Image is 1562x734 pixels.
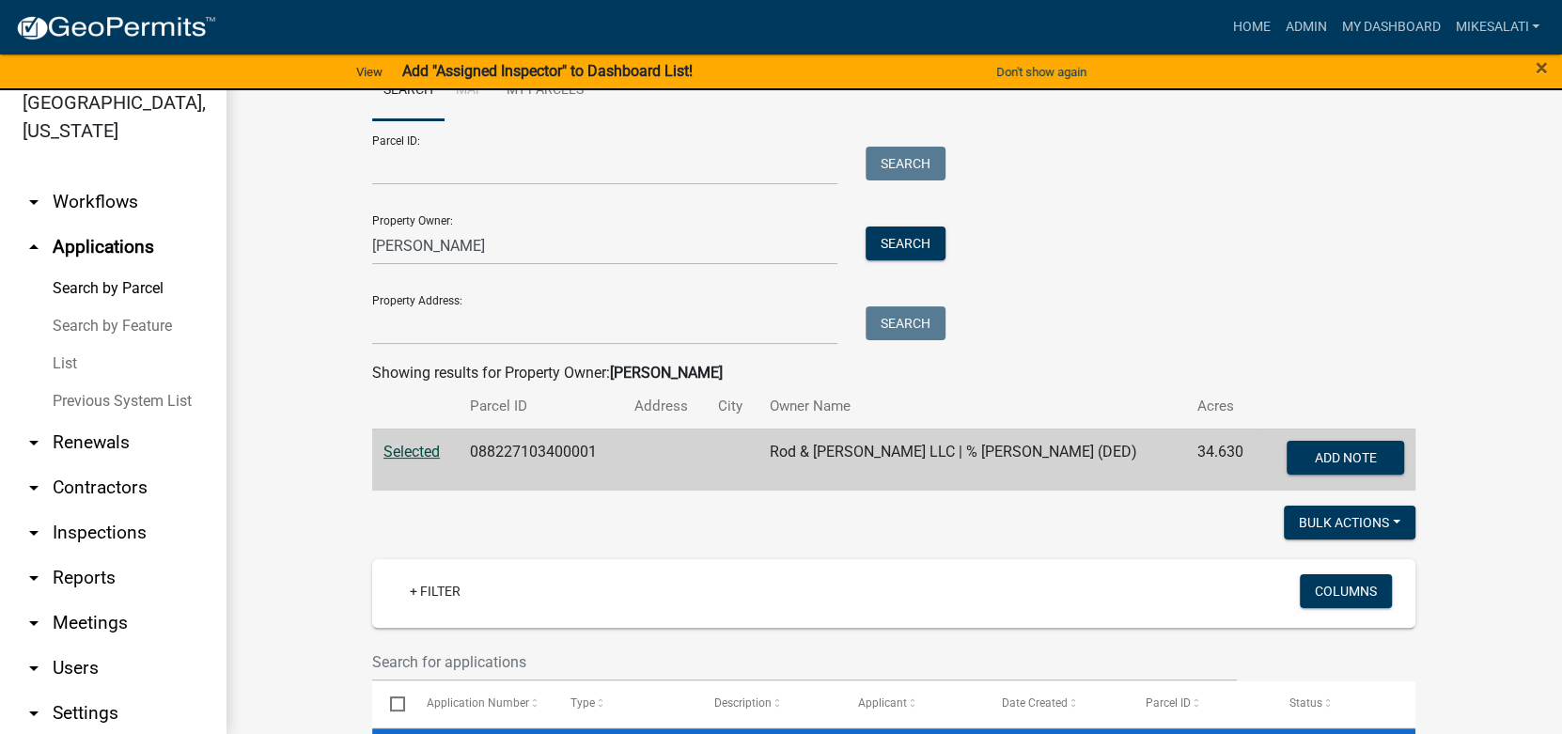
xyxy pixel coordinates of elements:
datatable-header-cell: Type [552,681,695,726]
i: arrow_drop_down [23,702,45,725]
i: arrow_drop_down [23,476,45,499]
button: Search [866,306,945,340]
a: Selected [383,443,440,461]
span: Add Note [1314,449,1376,464]
span: Type [570,696,595,710]
div: Showing results for Property Owner: [372,362,1415,384]
button: Close [1536,56,1548,79]
a: Home [1225,9,1277,45]
button: Search [866,147,945,180]
th: Owner Name [758,384,1187,429]
th: Parcel ID [459,384,623,429]
datatable-header-cell: Parcel ID [1127,681,1271,726]
th: Address [623,384,707,429]
th: Acres [1186,384,1261,429]
button: Columns [1300,574,1392,608]
i: arrow_drop_down [23,657,45,679]
datatable-header-cell: Applicant [839,681,983,726]
a: + Filter [395,574,476,608]
datatable-header-cell: Description [695,681,839,726]
datatable-header-cell: Status [1271,681,1414,726]
i: arrow_drop_down [23,191,45,213]
i: arrow_drop_down [23,522,45,544]
button: Search [866,226,945,260]
td: 34.630 [1186,429,1261,491]
i: arrow_drop_down [23,567,45,589]
span: Application Number [427,696,529,710]
strong: Add "Assigned Inspector" to Dashboard List! [401,62,692,80]
i: arrow_drop_down [23,612,45,634]
i: arrow_drop_down [23,431,45,454]
span: Applicant [857,696,906,710]
td: Rod & [PERSON_NAME] LLC | % [PERSON_NAME] (DED) [758,429,1187,491]
th: City [707,384,758,429]
span: Date Created [1001,696,1067,710]
span: × [1536,55,1548,81]
span: Parcel ID [1145,696,1190,710]
datatable-header-cell: Date Created [983,681,1127,726]
button: Add Note [1287,441,1404,475]
strong: [PERSON_NAME] [610,364,723,382]
span: Description [713,696,771,710]
datatable-header-cell: Select [372,681,408,726]
input: Search for applications [372,643,1237,681]
a: Admin [1277,9,1334,45]
a: MikeSalati [1447,9,1547,45]
a: View [349,56,390,87]
span: Status [1289,696,1321,710]
td: 088227103400001 [459,429,623,491]
a: My Dashboard [1334,9,1447,45]
button: Bulk Actions [1284,506,1415,539]
datatable-header-cell: Application Number [408,681,552,726]
i: arrow_drop_up [23,236,45,258]
button: Don't show again [989,56,1094,87]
